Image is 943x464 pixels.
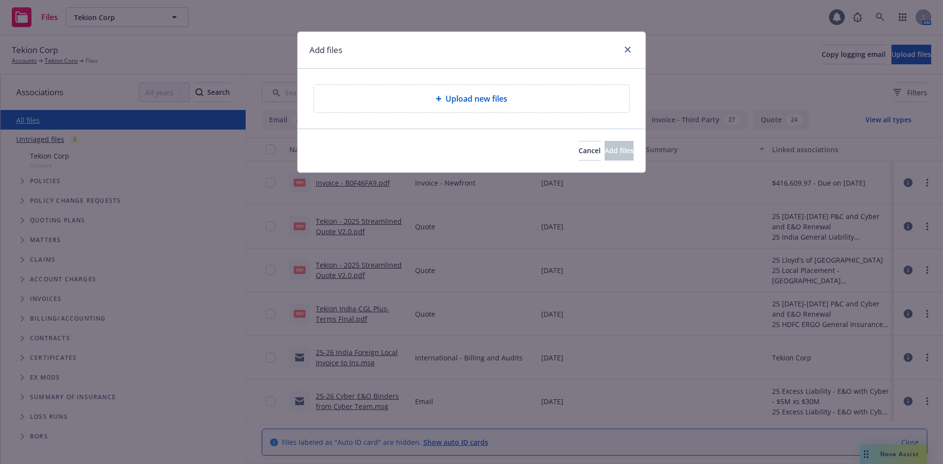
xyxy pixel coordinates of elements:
button: Cancel [579,141,601,161]
h1: Add files [309,44,342,56]
div: Upload new files [313,84,630,113]
a: close [622,44,634,55]
button: Add files [605,141,634,161]
span: Add files [605,146,634,155]
span: Cancel [579,146,601,155]
span: Upload new files [445,93,507,105]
